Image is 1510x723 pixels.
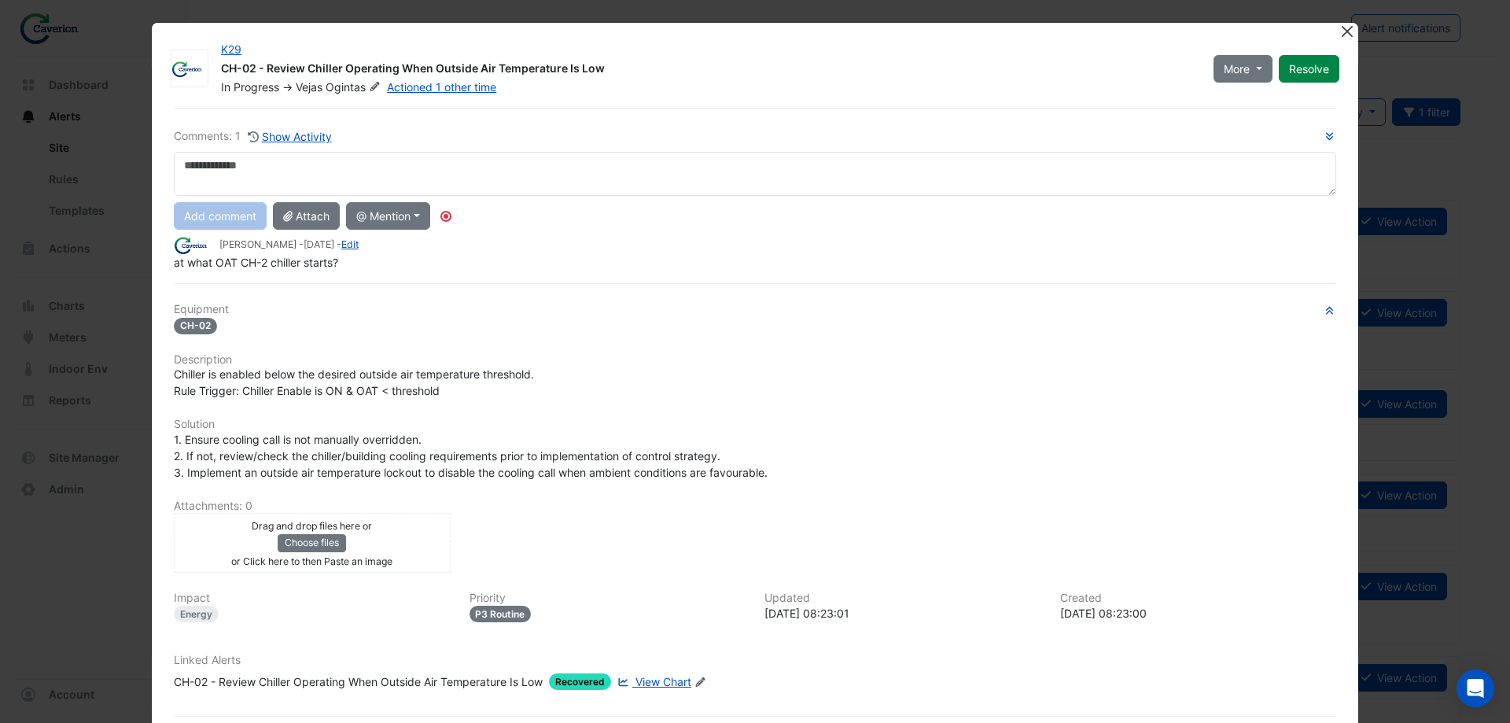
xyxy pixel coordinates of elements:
[1279,55,1339,83] button: Resolve
[764,592,1041,605] h6: Updated
[174,303,1336,316] h6: Equipment
[273,202,340,230] button: Attach
[341,238,359,250] a: Edit
[174,433,768,479] span: 1. Ensure cooling call is not manually overridden. 2. If not, review/check the chiller/building c...
[549,673,611,690] span: Recovered
[296,80,322,94] span: Vejas
[1060,605,1337,622] div: [DATE] 08:23:00
[326,79,384,95] span: Ogintas
[174,500,1336,513] h6: Attachments: 0
[635,675,691,688] span: View Chart
[174,673,543,690] div: CH-02 - Review Chiller Operating When Outside Air Temperature Is Low
[174,256,338,269] span: at what OAT CH-2 chiller starts?
[387,80,496,94] a: Actioned 1 other time
[346,202,430,230] button: @ Mention
[221,80,279,94] span: In Progress
[1214,55,1272,83] button: More
[282,80,293,94] span: ->
[171,61,208,77] img: Caverion
[174,418,1336,431] h6: Solution
[694,677,706,688] fa-icon: Edit Linked Alerts
[470,606,532,622] div: P3 Routine
[174,353,1336,367] h6: Description
[247,127,333,146] button: Show Activity
[470,592,746,605] h6: Priority
[278,534,346,551] button: Choose files
[231,555,392,567] small: or Click here to then Paste an image
[304,238,334,250] span: 2025-08-11 08:23:01
[174,592,451,605] h6: Impact
[1060,592,1337,605] h6: Created
[221,61,1195,79] div: CH-02 - Review Chiller Operating When Outside Air Temperature Is Low
[174,367,534,397] span: Chiller is enabled below the desired outside air temperature threshold. Rule Trigger: Chiller Ena...
[1457,670,1494,707] div: Open Intercom Messenger
[764,605,1041,622] div: [DATE] 08:23:01
[174,237,213,254] img: Caverion
[439,209,453,223] div: Tooltip anchor
[614,673,691,690] a: View Chart
[1224,61,1250,77] span: More
[174,606,219,622] div: Energy
[252,520,372,532] small: Drag and drop files here or
[219,238,359,252] small: [PERSON_NAME] - -
[174,318,217,334] span: CH-02
[1339,23,1355,39] button: Close
[174,654,1336,667] h6: Linked Alerts
[221,42,241,56] a: K29
[174,127,333,146] div: Comments: 1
